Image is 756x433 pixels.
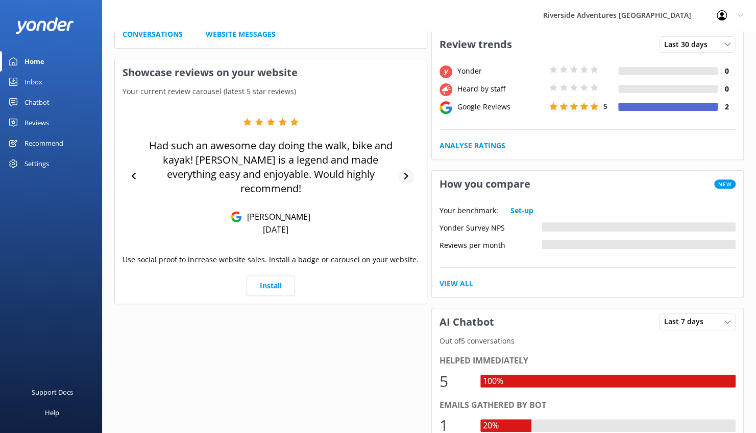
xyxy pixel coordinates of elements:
[142,139,399,196] p: Had such an awesome day doing the walk, bike and kayak! [PERSON_NAME] is a legend and made everyt...
[718,65,736,77] h4: 0
[247,276,295,296] a: Install
[440,205,498,216] p: Your benchmark:
[123,29,183,40] a: Conversations
[440,140,505,151] a: Analyse Ratings
[480,419,501,432] div: 20%
[714,179,736,189] span: New
[25,133,63,153] div: Recommend
[432,171,538,197] h3: How you compare
[480,375,506,388] div: 100%
[25,112,49,133] div: Reviews
[603,101,607,111] span: 5
[123,254,419,265] p: Use social proof to increase website sales. Install a badge or carousel on your website.
[45,402,59,423] div: Help
[25,153,49,174] div: Settings
[440,354,736,368] div: Helped immediately
[242,211,310,222] p: [PERSON_NAME]
[263,224,288,235] p: [DATE]
[455,65,547,77] div: Yonder
[455,101,547,112] div: Google Reviews
[432,335,744,347] p: Out of 5 conversations
[15,17,74,34] img: yonder-white-logo.png
[432,31,520,58] h3: Review trends
[440,399,736,412] div: Emails gathered by bot
[455,83,547,95] div: Heard by staff
[32,382,73,402] div: Support Docs
[718,83,736,95] h4: 0
[25,51,44,72] div: Home
[510,205,533,216] a: Set-up
[115,86,427,97] p: Your current review carousel (latest 5 star reviews)
[440,240,542,249] div: Reviews per month
[664,316,710,327] span: Last 7 days
[664,39,714,50] span: Last 30 days
[231,211,242,222] img: Google Reviews
[25,72,42,92] div: Inbox
[718,101,736,112] h4: 2
[115,59,427,86] h3: Showcase reviews on your website
[440,278,473,289] a: View All
[25,92,50,112] div: Chatbot
[440,222,542,232] div: Yonder Survey NPS
[440,369,470,394] div: 5
[206,29,276,40] a: Website Messages
[432,309,502,335] h3: AI Chatbot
